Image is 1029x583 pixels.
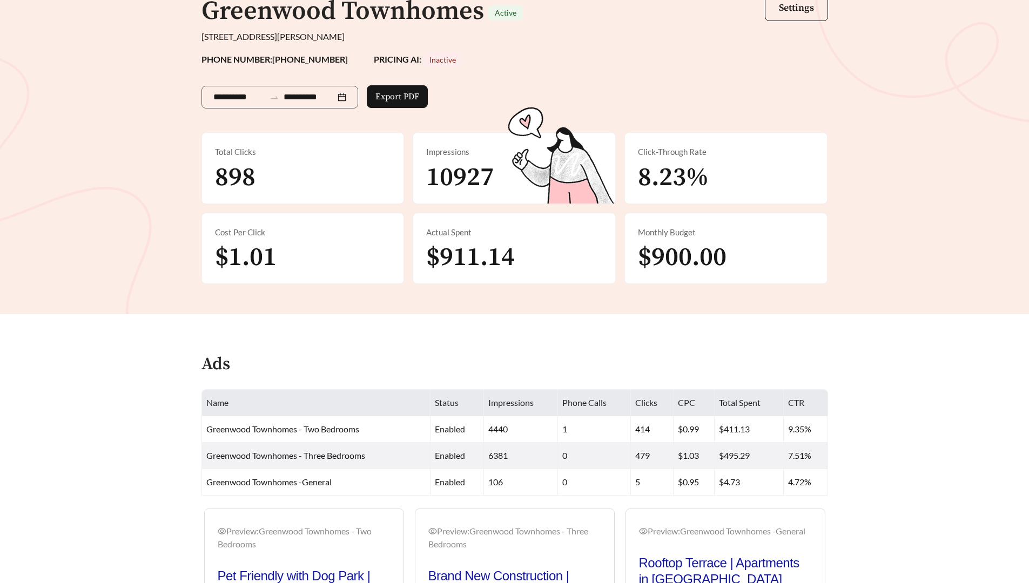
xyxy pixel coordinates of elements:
td: $1.03 [674,443,715,469]
td: $495.29 [715,443,784,469]
span: enabled [435,477,465,487]
td: $0.95 [674,469,715,496]
span: 10927 [426,161,494,194]
span: Greenwood Townhomes - Three Bedrooms [206,450,365,460]
td: 414 [631,416,674,443]
span: $1.01 [215,241,277,274]
td: $4.73 [715,469,784,496]
th: Total Spent [715,390,784,416]
span: enabled [435,450,465,460]
div: Click-Through Rate [638,146,814,158]
div: Total Clicks [215,146,391,158]
span: Export PDF [375,90,419,103]
div: [STREET_ADDRESS][PERSON_NAME] [201,30,828,43]
strong: PHONE NUMBER: [PHONE_NUMBER] [201,54,348,64]
div: Preview: Greenwood Townhomes -General [639,525,812,538]
td: 5 [631,469,674,496]
span: Greenwood Townhomes -General [206,477,332,487]
th: Status [431,390,484,416]
span: to [270,92,279,102]
span: 8.23% [638,161,709,194]
div: Monthly Budget [638,226,814,239]
td: 4440 [484,416,558,443]
span: CTR [788,397,804,408]
span: CPC [678,397,695,408]
h4: Ads [201,355,230,374]
span: Settings [779,2,814,14]
th: Clicks [631,390,674,416]
strong: PRICING AI: [374,54,462,64]
span: enabled [435,424,465,434]
td: 6381 [484,443,558,469]
th: Phone Calls [558,390,631,416]
td: 479 [631,443,674,469]
td: 4.72% [784,469,828,496]
td: 7.51% [784,443,828,469]
span: Greenwood Townhomes - Two Bedrooms [206,424,359,434]
span: $911.14 [426,241,515,274]
span: eye [639,527,648,535]
span: $900.00 [638,241,727,274]
span: Inactive [429,55,456,64]
td: 0 [558,443,631,469]
span: swap-right [270,93,279,103]
button: Export PDF [367,85,428,108]
th: Name [202,390,431,416]
td: 0 [558,469,631,496]
td: $0.99 [674,416,715,443]
td: 106 [484,469,558,496]
td: 9.35% [784,416,828,443]
div: Cost Per Click [215,226,391,239]
span: Active [495,8,516,17]
th: Impressions [484,390,558,416]
span: 898 [215,161,255,194]
div: Actual Spent [426,226,602,239]
div: Impressions [426,146,602,158]
td: $411.13 [715,416,784,443]
td: 1 [558,416,631,443]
